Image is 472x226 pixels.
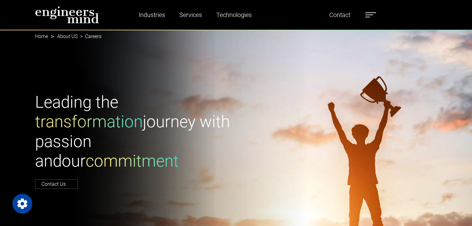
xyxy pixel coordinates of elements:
a: Services [177,8,205,22]
a: Technologies [214,8,254,22]
a: Industries [136,8,168,22]
a: About US [57,33,78,39]
nav: breadcrumb [35,30,437,43]
span: transformation [35,112,143,131]
a: Contact [327,8,353,22]
h1: Leading the journey with passion and our [35,93,232,171]
a: Contact Us [35,179,78,189]
span: commitment [86,151,179,171]
li: Careers [78,33,101,40]
a: Home [35,33,48,39]
img: logo [35,6,99,24]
